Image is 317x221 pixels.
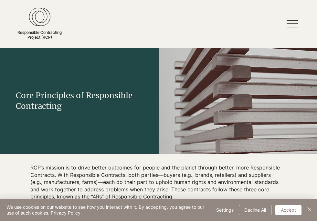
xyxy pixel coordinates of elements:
[30,164,284,200] h2: RCP’s mission is to drive better outcomes for people and the planet through better, more Responsi...
[16,90,143,112] h1: Core Principles of Responsible Contracting
[17,30,62,40] a: Responsible ContractingProject (RCP)
[51,210,80,216] a: Privacy Policy
[216,205,234,215] span: Settings
[305,204,313,216] button: Close
[6,204,208,216] span: We use cookies on our website to see how you interact with it. By accepting, you agree to our use...
[275,205,301,215] button: Accept
[239,205,271,215] button: Decline All
[305,206,313,213] img: Close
